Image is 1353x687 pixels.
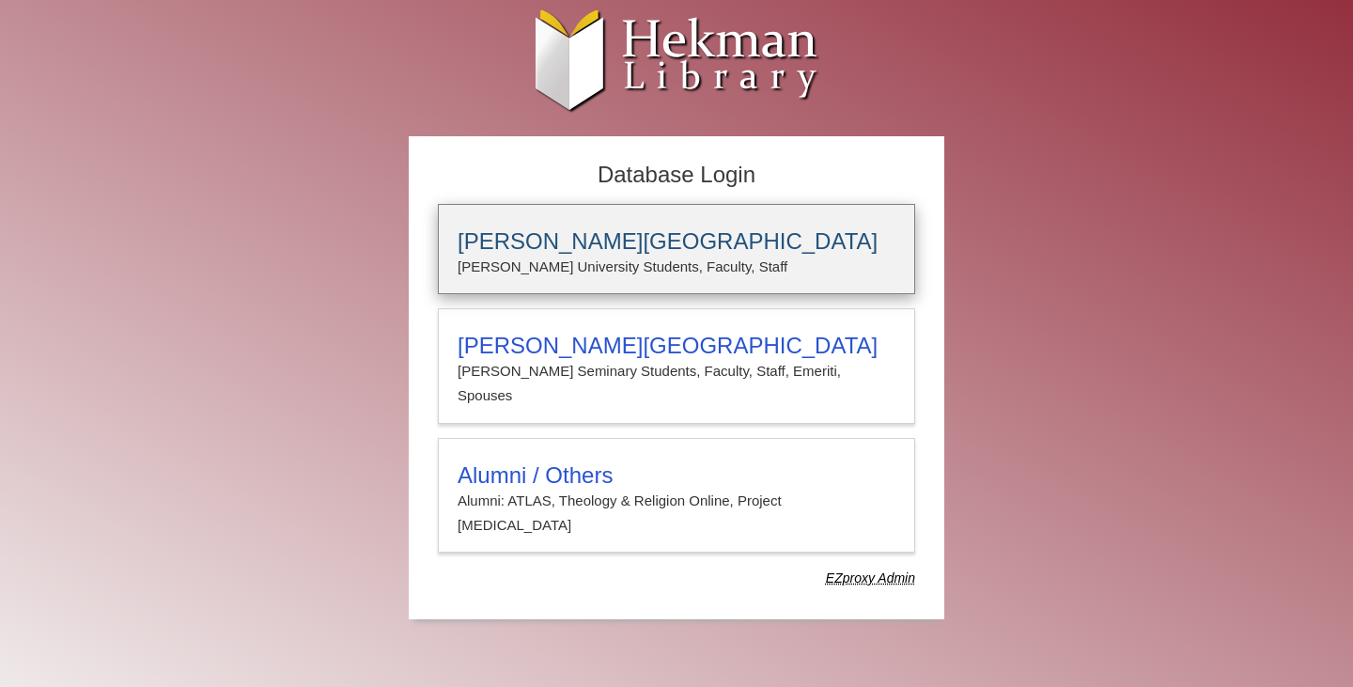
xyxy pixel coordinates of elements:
p: Alumni: ATLAS, Theology & Religion Online, Project [MEDICAL_DATA] [458,489,895,539]
h2: Database Login [428,156,925,195]
a: [PERSON_NAME][GEOGRAPHIC_DATA][PERSON_NAME] Seminary Students, Faculty, Staff, Emeriti, Spouses [438,308,915,424]
h3: [PERSON_NAME][GEOGRAPHIC_DATA] [458,333,895,359]
h3: [PERSON_NAME][GEOGRAPHIC_DATA] [458,228,895,255]
a: [PERSON_NAME][GEOGRAPHIC_DATA][PERSON_NAME] University Students, Faculty, Staff [438,204,915,294]
p: [PERSON_NAME] Seminary Students, Faculty, Staff, Emeriti, Spouses [458,359,895,409]
p: [PERSON_NAME] University Students, Faculty, Staff [458,255,895,279]
h3: Alumni / Others [458,462,895,489]
summary: Alumni / OthersAlumni: ATLAS, Theology & Religion Online, Project [MEDICAL_DATA] [458,462,895,539]
dfn: Use Alumni login [826,570,915,586]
